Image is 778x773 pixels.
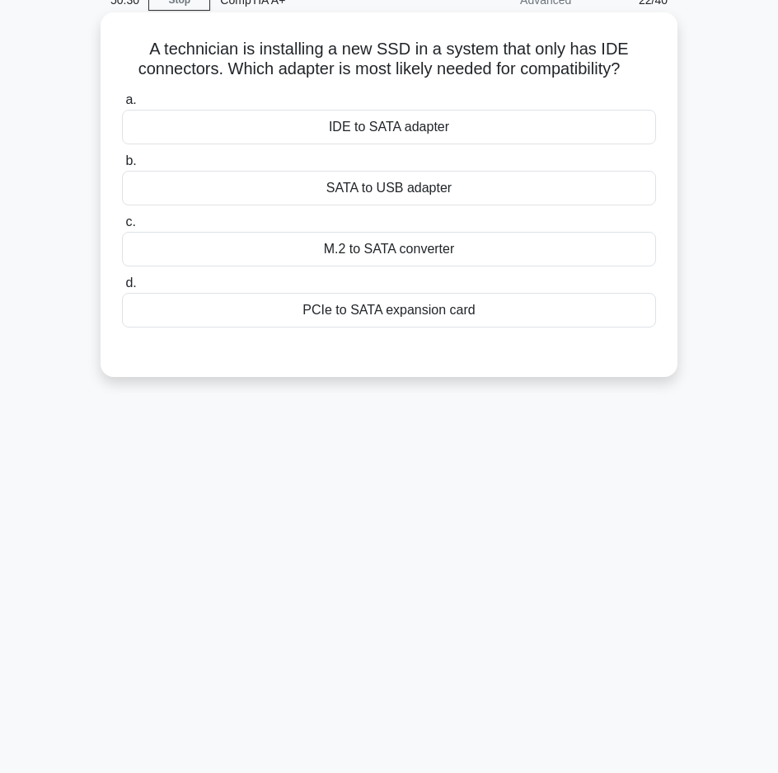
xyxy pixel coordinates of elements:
div: PCIe to SATA expansion card [122,293,656,328]
span: c. [125,214,135,229]
span: b. [125,153,136,167]
span: a. [125,92,136,106]
div: M.2 to SATA converter [122,232,656,266]
div: IDE to SATA adapter [122,110,656,144]
span: d. [125,276,136,290]
h5: A technician is installing a new SSD in a system that only has IDE connectors. Which adapter is m... [120,39,658,80]
div: SATA to USB adapter [122,171,656,205]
